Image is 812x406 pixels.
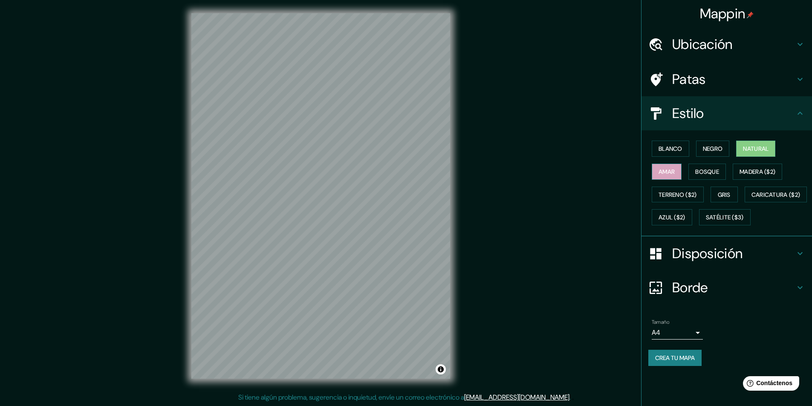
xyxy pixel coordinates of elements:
[652,141,689,157] button: Blanco
[652,187,704,203] button: Terreno ($2)
[659,145,682,153] font: Blanco
[751,191,800,199] font: Caricatura ($2)
[572,392,574,402] font: .
[688,164,726,180] button: Bosque
[703,145,723,153] font: Negro
[642,271,812,305] div: Borde
[672,279,708,297] font: Borde
[736,373,803,397] iframe: Lanzador de widgets de ayuda
[672,70,706,88] font: Patas
[745,187,807,203] button: Caricatura ($2)
[672,104,704,122] font: Estilo
[648,350,702,366] button: Crea tu mapa
[642,27,812,61] div: Ubicación
[652,319,669,325] font: Tamaño
[733,164,782,180] button: Madera ($2)
[743,145,769,153] font: Natural
[672,245,743,262] font: Disposición
[706,214,744,222] font: Satélite ($3)
[652,164,682,180] button: Amar
[740,168,775,176] font: Madera ($2)
[747,12,754,18] img: pin-icon.png
[659,191,697,199] font: Terreno ($2)
[696,141,730,157] button: Negro
[238,393,464,402] font: Si tiene algún problema, sugerencia o inquietud, envíe un correo electrónico a
[652,209,692,225] button: Azul ($2)
[571,392,572,402] font: .
[672,35,733,53] font: Ubicación
[659,168,675,176] font: Amar
[652,328,660,337] font: A4
[642,236,812,271] div: Disposición
[699,209,751,225] button: Satélite ($3)
[642,62,812,96] div: Patas
[569,393,571,402] font: .
[711,187,738,203] button: Gris
[191,13,450,379] canvas: Mapa
[642,96,812,130] div: Estilo
[695,168,719,176] font: Bosque
[655,354,695,362] font: Crea tu mapa
[436,364,446,374] button: Activar o desactivar atribución
[736,141,775,157] button: Natural
[659,214,685,222] font: Azul ($2)
[464,393,569,402] a: [EMAIL_ADDRESS][DOMAIN_NAME]
[652,326,703,340] div: A4
[718,191,731,199] font: Gris
[700,5,746,23] font: Mappin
